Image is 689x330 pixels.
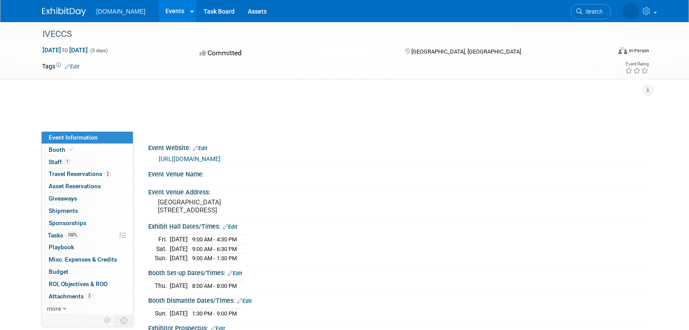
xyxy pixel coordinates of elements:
td: [DATE] [170,254,188,263]
a: Booth [42,144,133,156]
div: Exhibit Hall Dates/Times: [148,220,647,231]
td: Fri. [155,235,170,244]
a: Tasks100% [42,230,133,241]
i: Booth reservation complete [69,147,74,152]
span: [GEOGRAPHIC_DATA], [GEOGRAPHIC_DATA] [411,48,521,55]
img: ExhibitDay [42,7,86,16]
span: 2 [104,171,111,177]
td: [DATE] [170,244,188,254]
div: Event Website: [148,141,647,153]
a: Edit [223,224,237,230]
span: to [61,47,69,54]
span: 1:30 PM - 9:00 PM [192,310,237,317]
a: Edit [228,270,242,276]
td: [DATE] [170,235,188,244]
a: Asset Reservations [42,180,133,192]
a: Search [571,4,611,19]
td: Toggle Event Tabs [115,315,133,326]
span: Booth [49,146,75,153]
div: Booth Dismantle Dates/Times: [148,294,647,305]
div: IVECCS [39,26,598,42]
a: more [42,303,133,315]
span: Playbook [49,244,74,251]
span: Giveaways [49,195,77,202]
a: Giveaways [42,193,133,204]
a: Playbook [42,241,133,253]
span: Budget [49,268,68,275]
div: Booth Set-up Dates/Times: [148,266,647,278]
span: 9:00 AM - 1:30 PM [192,255,237,262]
span: 9:00 AM - 4:30 PM [192,236,237,243]
span: [DATE] [DATE] [42,46,88,54]
td: Thu. [155,281,170,291]
img: Taimir Loyola [622,3,639,20]
a: Edit [193,145,207,151]
span: 1 [64,158,71,165]
img: Format-Inperson.png [618,47,627,54]
span: 9:00 AM - 6:30 PM [192,246,237,252]
span: 3 [86,293,93,299]
span: Sponsorships [49,219,86,226]
span: 8:00 AM - 8:00 PM [192,283,237,289]
a: Sponsorships [42,217,133,229]
div: Event Format [559,46,650,59]
a: Staff1 [42,156,133,168]
td: Sun. [155,254,170,263]
span: Shipments [49,207,78,214]
span: Tasks [48,232,79,239]
a: Shipments [42,205,133,217]
span: more [47,305,61,312]
td: Personalize Event Tab Strip [100,315,115,326]
a: Event Information [42,132,133,143]
a: Budget [42,266,133,278]
span: [DOMAIN_NAME] [96,8,146,15]
span: Staff [49,158,71,165]
a: Travel Reservations2 [42,168,133,180]
td: [DATE] [170,309,188,318]
td: Tags [42,62,79,71]
pre: [GEOGRAPHIC_DATA] [STREET_ADDRESS] [158,198,346,214]
td: [DATE] [170,281,188,291]
a: Edit [237,298,252,304]
div: Event Venue Name: [148,168,647,179]
span: Search [582,8,603,15]
span: Attachments [49,293,93,300]
span: (5 days) [89,48,108,54]
span: Misc. Expenses & Credits [49,256,117,263]
a: ROI, Objectives & ROO [42,278,133,290]
span: Event Information [49,134,98,141]
span: Asset Reservations [49,183,101,190]
span: ROI, Objectives & ROO [49,280,107,287]
a: Edit [65,64,79,70]
td: Sun. [155,309,170,318]
td: Sat. [155,244,170,254]
span: Travel Reservations [49,170,111,177]
a: [URL][DOMAIN_NAME] [159,155,221,162]
a: Attachments3 [42,291,133,302]
a: Misc. Expenses & Credits [42,254,133,265]
div: In-Person [628,47,649,54]
span: 100% [65,232,79,238]
div: Committed [197,46,391,61]
div: Event Rating [625,62,649,66]
div: Event Venue Address: [148,186,647,197]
